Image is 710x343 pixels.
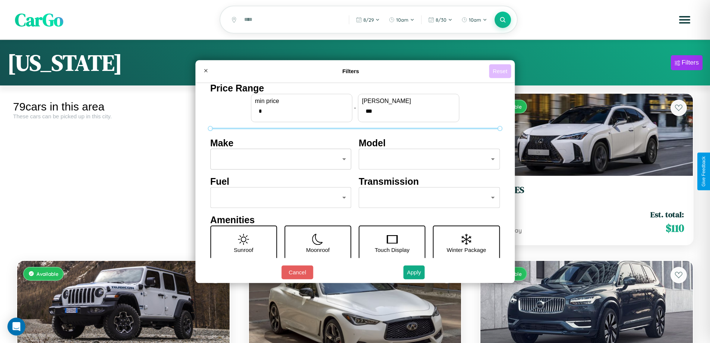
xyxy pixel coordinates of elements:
[469,17,481,23] span: 10am
[489,185,684,203] a: Lexus ES2023
[13,113,234,119] div: These cars can be picked up in this city.
[447,245,486,255] p: Winter Package
[37,271,59,277] span: Available
[210,83,500,94] h4: Price Range
[210,138,351,149] h4: Make
[210,215,500,225] h4: Amenities
[458,14,491,26] button: 10am
[359,138,500,149] h4: Model
[396,17,408,23] span: 10am
[7,47,122,78] h1: [US_STATE]
[210,176,351,187] h4: Fuel
[354,103,356,113] p: -
[375,245,409,255] p: Touch Display
[489,64,511,78] button: Reset
[671,55,703,70] button: Filters
[385,14,418,26] button: 10am
[7,318,25,336] div: Open Intercom Messenger
[212,68,489,74] h4: Filters
[352,14,384,26] button: 8/29
[701,156,706,187] div: Give Feedback
[281,265,313,279] button: Cancel
[489,185,684,196] h3: Lexus ES
[15,7,63,32] span: CarGo
[403,265,425,279] button: Apply
[13,100,234,113] div: 79 cars in this area
[363,17,374,23] span: 8 / 29
[666,221,684,236] span: $ 110
[306,245,329,255] p: Moonroof
[650,209,684,220] span: Est. total:
[674,9,695,30] button: Open menu
[362,98,455,105] label: [PERSON_NAME]
[234,245,253,255] p: Sunroof
[682,59,699,66] div: Filters
[436,17,446,23] span: 8 / 30
[425,14,456,26] button: 8/30
[255,98,348,105] label: min price
[359,176,500,187] h4: Transmission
